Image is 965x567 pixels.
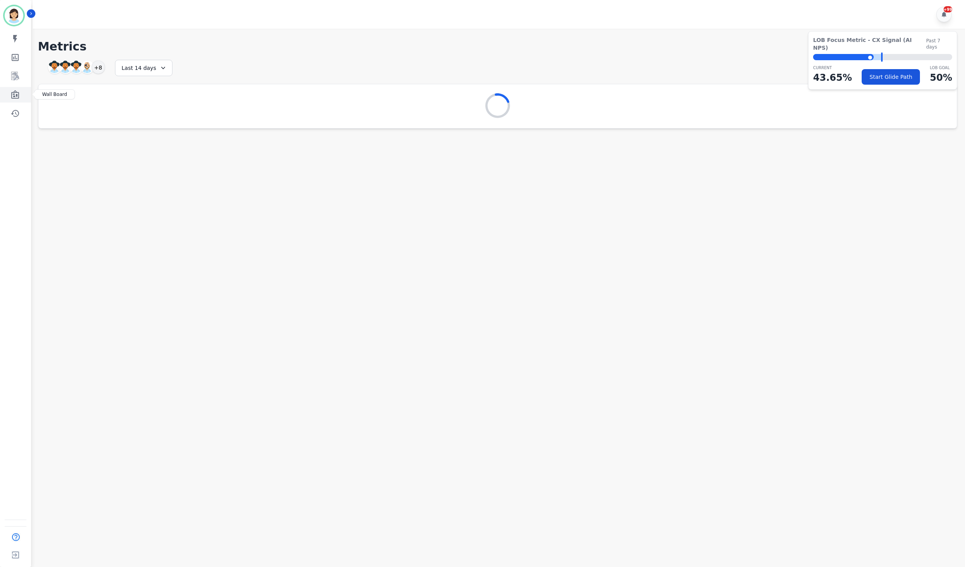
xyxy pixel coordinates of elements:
div: +99 [944,6,952,12]
p: CURRENT [813,65,852,71]
button: Start Glide Path [862,69,920,85]
span: Past 7 days [926,38,952,50]
p: 50 % [930,71,952,85]
p: 43.65 % [813,71,852,85]
h1: Metrics [38,40,958,54]
p: LOB Goal [930,65,952,71]
div: +8 [92,61,105,74]
div: Last 14 days [115,60,172,76]
img: Bordered avatar [5,6,23,25]
div: ⬤ [813,54,874,60]
span: LOB Focus Metric - CX Signal (AI NPS) [813,36,926,52]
